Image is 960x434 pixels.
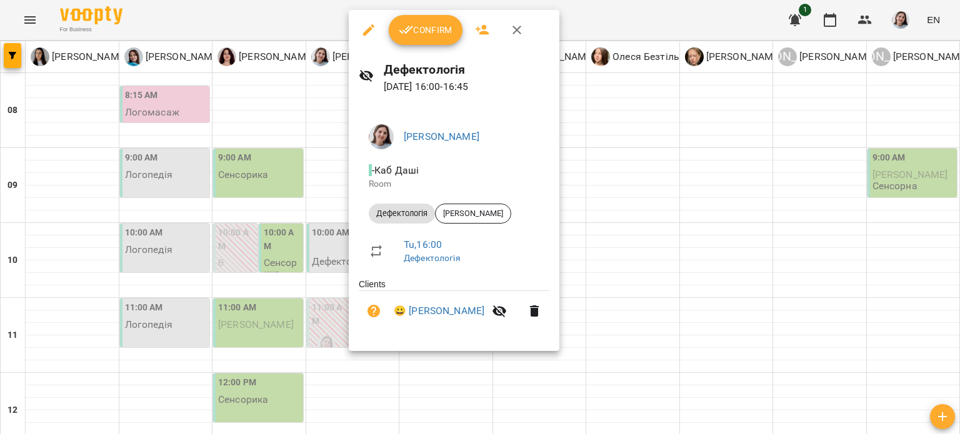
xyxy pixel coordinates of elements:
[384,60,549,79] h6: Дефектологія
[394,303,484,318] a: 😀 [PERSON_NAME]
[359,278,549,336] ul: Clients
[399,22,452,37] span: Confirm
[369,208,435,219] span: Дефектологія
[369,178,539,190] p: Room
[404,253,461,263] a: Дефектологія
[435,204,511,224] div: [PERSON_NAME]
[359,296,389,326] button: Unpaid. Bill the attendance?
[389,15,462,45] button: Confirm
[369,164,422,176] span: - Каб Даші
[404,131,479,142] a: [PERSON_NAME]
[369,124,394,149] img: 6242ec16dc90ad4268c72ceab8d6e351.jpeg
[436,208,511,219] span: [PERSON_NAME]
[404,239,442,250] a: Tu , 16:00
[384,79,549,94] p: [DATE] 16:00 - 16:45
